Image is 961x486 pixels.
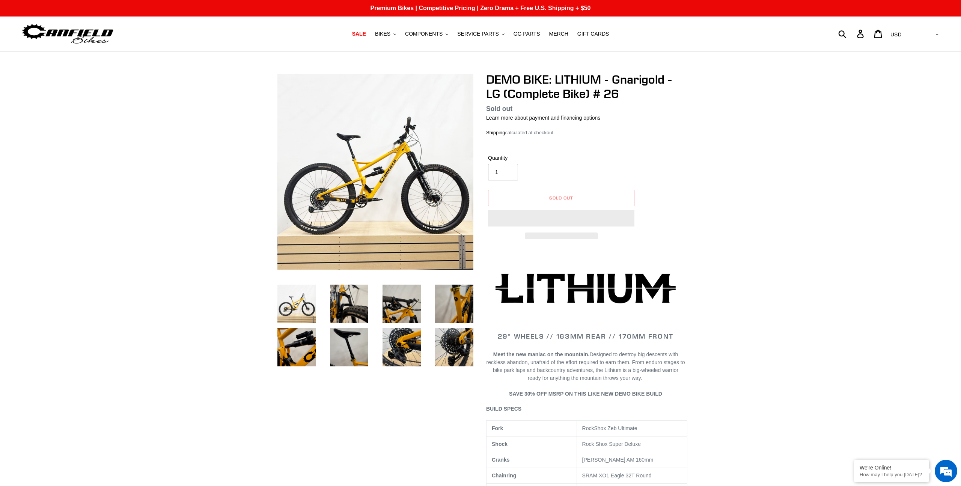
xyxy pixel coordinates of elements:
[488,190,634,206] button: Sold out
[842,25,862,42] input: Search
[434,283,475,324] img: Load image into Gallery viewer, DEMO BIKE: LITHIUM - Gnarigold - LG (Complete Bike) # 26
[457,31,499,37] span: SERVICE PARTS
[328,283,370,324] img: Load image into Gallery viewer, DEMO BIKE: LITHIUM - Gnarigold - LG (Complete Bike) # 26
[582,457,654,463] span: [PERSON_NAME] AM 160mm
[486,72,685,101] h1: DEMO BIKE: LITHIUM - Gnarigold - LG (Complete Bike) # 26
[493,359,685,381] span: From enduro stages to bike park laps and backcountry adventures, the Lithium is a big-wheeled war...
[860,465,923,471] div: We're Online!
[582,441,641,447] span: Rock Shox Super Deluxe
[492,472,516,478] b: Chainring
[545,29,572,39] a: MERCH
[514,31,540,37] span: GG PARTS
[492,441,508,447] b: Shock
[492,457,509,463] b: Cranks
[434,327,475,368] img: Load image into Gallery viewer, DEMO BIKE: LITHIUM - Gnarigold - LG (Complete Bike) # 26
[574,29,613,39] a: GIFT CARDS
[641,375,642,381] span: .
[860,472,923,477] p: How may I help you today?
[328,327,370,368] img: Load image into Gallery viewer, DEMO BIKE: LITHIUM - Gnarigold - LG (Complete Bike) # 26
[493,351,590,357] b: Meet the new maniac on the mountain.
[492,425,503,431] b: Fork
[276,283,317,324] img: Load image into Gallery viewer, DEMO BIKE: LITHIUM - Gnarigold - LG (Complete Bike) # 26
[348,29,370,39] a: SALE
[371,29,400,39] button: BIKES
[401,29,452,39] button: COMPONENTS
[276,327,317,368] img: Load image into Gallery viewer, DEMO BIKE: LITHIUM - Gnarigold - LG (Complete Bike) # 26
[582,472,652,478] span: SRAM XO1 Eagle 32T Round
[21,22,114,46] img: Canfield Bikes
[488,154,559,162] label: Quantity
[486,115,600,121] a: Learn more about payment and financing options
[277,74,473,270] img: DEMO BIKE: LITHIUM - Gnarigold - LG (Complete Bike) # 26
[486,130,505,136] a: Shipping
[582,425,637,431] span: RockShox Zeb Ultimate
[496,273,676,303] img: Lithium-Logo_480x480.png
[486,406,521,412] span: BUILD SPECS
[510,29,544,39] a: GG PARTS
[381,327,422,368] img: Load image into Gallery viewer, DEMO BIKE: LITHIUM - Gnarigold - LG (Complete Bike) # 26
[549,31,568,37] span: MERCH
[487,351,685,381] span: Designed to destroy big descents with reckless abandon, unafraid of the effort required to earn t...
[375,31,390,37] span: BIKES
[453,29,508,39] button: SERVICE PARTS
[549,195,573,201] span: Sold out
[352,31,366,37] span: SALE
[381,283,422,324] img: Load image into Gallery viewer, DEMO BIKE: LITHIUM - Gnarigold - LG (Complete Bike) # 26
[405,31,443,37] span: COMPONENTS
[577,31,609,37] span: GIFT CARDS
[498,332,673,340] span: 29" WHEELS // 163mm REAR // 170mm FRONT
[486,105,512,112] span: Sold out
[486,129,685,136] div: calculated at checkout.
[509,391,662,397] span: SAVE 30% OFF MSRP ON THIS LIKE NEW DEMO BIKE BUILD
